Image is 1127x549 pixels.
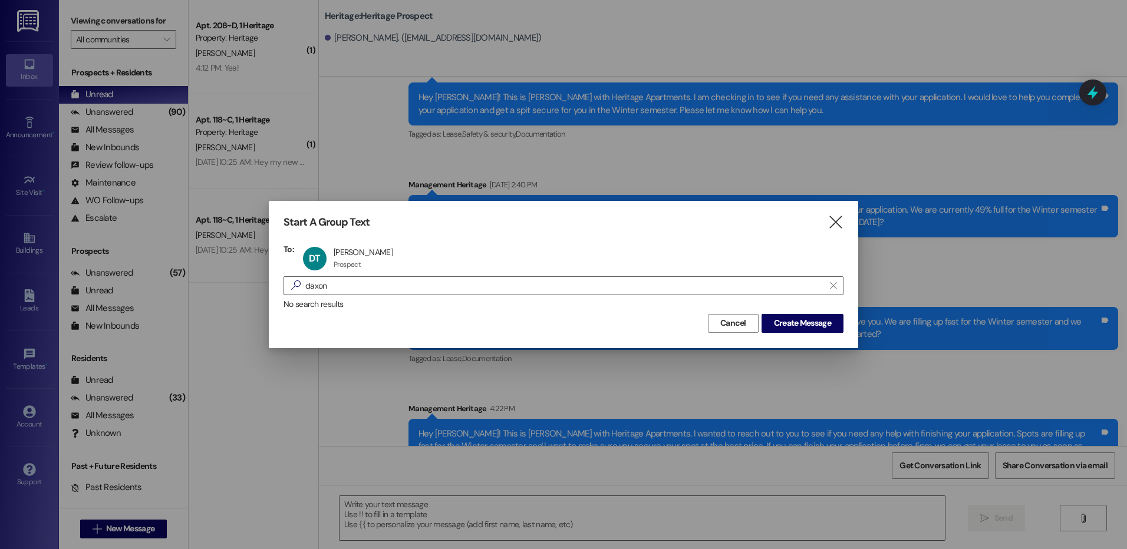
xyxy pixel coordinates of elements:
[720,317,746,329] span: Cancel
[309,252,320,264] span: DT
[286,279,305,292] i: 
[284,216,370,229] h3: Start A Group Text
[284,244,294,254] h3: To:
[828,216,843,229] i: 
[830,281,836,290] i: 
[305,277,824,294] input: Search for any contact or apartment
[284,298,843,310] div: No search results
[708,314,759,333] button: Cancel
[824,277,843,295] button: Clear text
[774,317,831,329] span: Create Message
[334,260,361,269] div: Prospect
[334,247,393,257] div: [PERSON_NAME]
[762,314,843,333] button: Create Message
